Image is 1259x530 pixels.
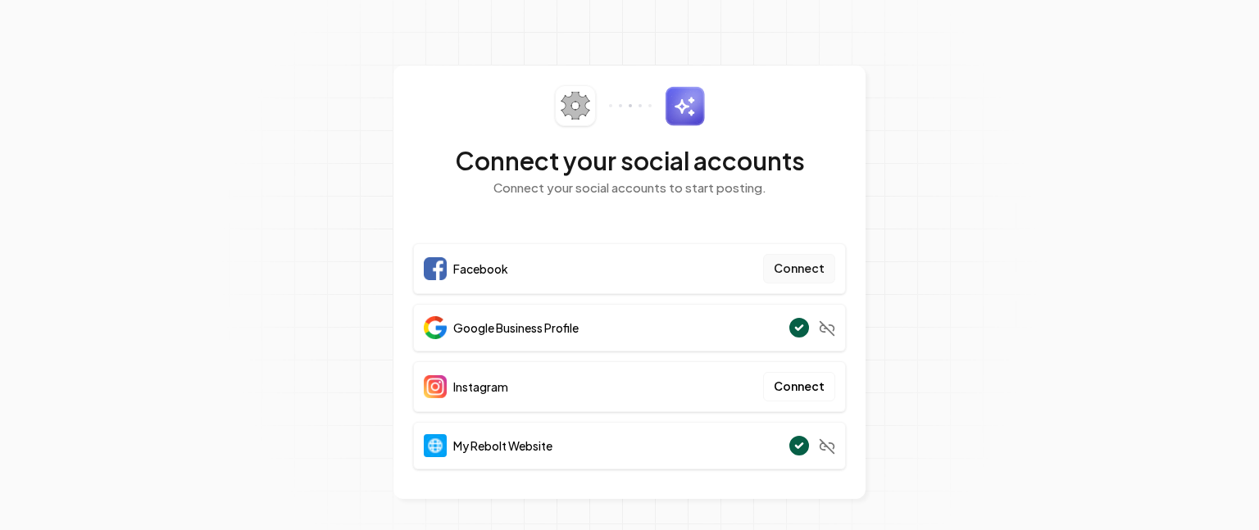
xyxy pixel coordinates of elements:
img: sparkles.svg [665,86,705,126]
p: Connect your social accounts to start posting. [413,179,846,197]
img: Facebook [424,257,447,280]
img: connector-dots.svg [609,104,652,107]
span: My Rebolt Website [453,437,552,454]
span: Instagram [453,378,508,395]
h2: Connect your social accounts [413,146,846,175]
button: Connect [763,372,835,401]
span: Facebook [453,260,508,277]
img: Google [424,316,447,339]
img: Website [424,434,447,457]
button: Connect [763,254,835,283]
img: Instagram [424,375,447,398]
span: Google Business Profile [453,319,579,336]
